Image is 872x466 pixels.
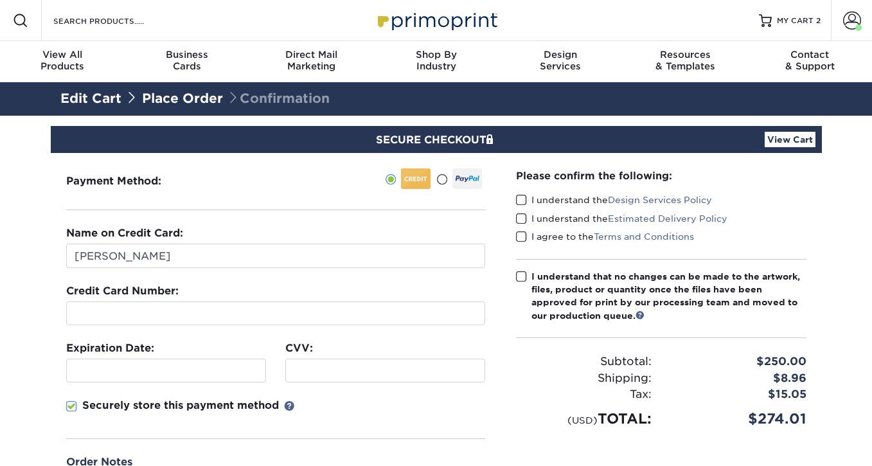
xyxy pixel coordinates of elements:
a: Terms and Conditions [594,231,694,242]
iframe: Secure payment input frame [72,307,479,319]
div: Marketing [249,49,374,72]
a: Direct MailMarketing [249,41,374,82]
input: SEARCH PRODUCTS..... [52,13,177,28]
small: (USD) [567,415,598,426]
span: Contact [747,49,872,60]
iframe: Secure payment input frame [72,364,260,377]
span: MY CART [777,15,814,26]
a: Contact& Support [747,41,872,82]
div: $274.01 [661,408,816,429]
div: $250.00 [661,354,816,370]
a: Estimated Delivery Policy [608,213,727,224]
div: Tax: [506,386,661,403]
a: Design Services Policy [608,195,712,205]
a: Shop ByIndustry [374,41,499,82]
div: $15.05 [661,386,816,403]
label: CVV: [285,341,313,356]
a: DesignServices [498,41,623,82]
iframe: Secure payment input frame [291,364,479,377]
label: I agree to the [516,230,694,243]
span: Resources [623,49,747,60]
div: & Templates [623,49,747,72]
a: Resources& Templates [623,41,747,82]
div: Shipping: [506,370,661,387]
span: Business [125,49,249,60]
label: Name on Credit Card: [66,226,183,241]
div: Industry [374,49,499,72]
div: Subtotal: [506,354,661,370]
div: I understand that no changes can be made to the artwork, files, product or quantity once the file... [531,270,806,323]
span: Direct Mail [249,49,374,60]
div: Services [498,49,623,72]
input: First & Last Name [66,244,485,268]
a: Edit Cart [60,91,121,106]
label: I understand the [516,193,712,206]
a: Place Order [142,91,223,106]
div: & Support [747,49,872,72]
a: BusinessCards [125,41,249,82]
div: $8.96 [661,370,816,387]
div: TOTAL: [506,408,661,429]
p: Securely store this payment method [82,398,279,413]
label: I understand the [516,212,727,225]
img: Primoprint [372,6,501,34]
label: Credit Card Number: [66,283,179,299]
span: Shop By [374,49,499,60]
span: 2 [816,16,821,25]
div: Please confirm the following: [516,168,806,183]
span: SECURE CHECKOUT [376,134,497,146]
a: View Cart [765,132,815,147]
span: Design [498,49,623,60]
span: Confirmation [227,91,330,106]
h3: Payment Method: [66,175,193,187]
div: Cards [125,49,249,72]
label: Expiration Date: [66,341,154,356]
